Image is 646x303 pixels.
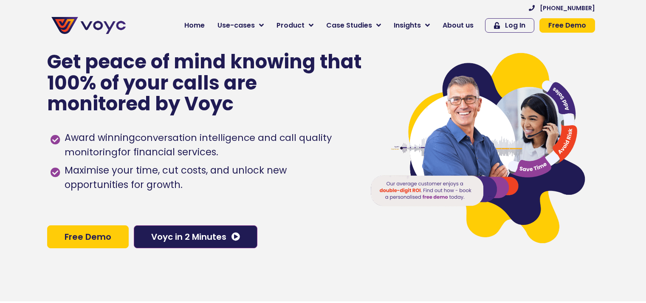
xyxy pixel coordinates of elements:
[387,17,436,34] a: Insights
[184,20,205,31] span: Home
[485,18,534,33] a: Log In
[47,51,363,115] p: Get peace of mind knowing that 100% of your calls are monitored by Voyc
[62,131,353,160] span: Award winning for financial services.
[217,20,255,31] span: Use-cases
[548,22,586,29] span: Free Demo
[211,17,270,34] a: Use-cases
[151,233,226,241] span: Voyc in 2 Minutes
[178,17,211,34] a: Home
[436,17,480,34] a: About us
[51,17,126,34] img: voyc-full-logo
[276,20,305,31] span: Product
[320,17,387,34] a: Case Studies
[65,233,111,241] span: Free Demo
[326,20,372,31] span: Case Studies
[134,225,257,248] a: Voyc in 2 Minutes
[270,17,320,34] a: Product
[47,225,129,248] a: Free Demo
[540,5,595,11] span: [PHONE_NUMBER]
[539,18,595,33] a: Free Demo
[505,22,525,29] span: Log In
[62,163,353,192] span: Maximise your time, cut costs, and unlock new opportunities for growth.
[394,20,421,31] span: Insights
[529,5,595,11] a: [PHONE_NUMBER]
[65,131,332,159] h1: conversation intelligence and call quality monitoring
[443,20,474,31] span: About us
